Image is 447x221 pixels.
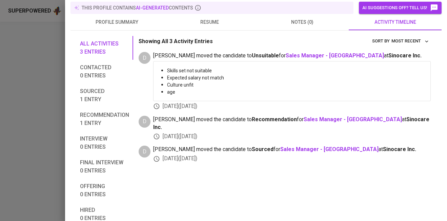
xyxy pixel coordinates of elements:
[153,146,431,153] span: [PERSON_NAME] moved the candidate to for at
[136,5,169,11] span: AI-generated
[153,116,431,131] span: [PERSON_NAME] moved the candidate to for at
[390,36,431,47] button: sort by
[252,116,297,123] b: Recommendation
[80,63,129,80] span: Contacted 0 entries
[252,146,273,152] b: Sourced
[252,52,279,59] b: Unsuitable
[139,116,150,128] div: D
[372,38,390,43] span: sort by
[82,4,193,11] p: this profile contains contents
[153,133,431,141] div: [DATE] ( [DATE] )
[362,4,438,12] span: AI suggestions off? Tell us!
[388,52,422,59] span: Sinocare Inc.
[80,182,129,199] span: Offering 0 entries
[286,52,384,59] a: Sales Manager - [GEOGRAPHIC_DATA]
[167,74,425,81] p: Expected salary not match
[153,116,429,130] span: Sinocare Inc.
[353,18,438,26] span: activity timeline
[167,89,425,95] p: age
[80,135,129,151] span: Interview 0 entries
[167,67,425,74] p: Skills set not suitable
[280,146,379,152] a: Sales Manager - [GEOGRAPHIC_DATA]
[80,40,129,56] span: All activities 3 entries
[260,18,345,26] span: notes (0)
[139,146,150,158] div: D
[383,146,416,152] span: Sinocare Inc.
[153,103,431,110] div: [DATE] ( [DATE] )
[80,111,129,127] span: Recommendation 1 entry
[139,37,213,45] p: Showing All 3 Activity Entries
[153,52,431,60] span: [PERSON_NAME] moved the candidate to for at
[167,81,425,88] p: Culture unfit
[304,116,402,123] a: Sales Manager - [GEOGRAPHIC_DATA]
[359,2,442,14] button: AI suggestions off? Tell us!
[139,52,150,64] div: D
[391,37,429,45] span: Most Recent
[75,18,159,26] span: profile summary
[80,87,129,104] span: Sourced 1 entry
[80,159,129,175] span: Final interview 0 entries
[167,18,252,26] span: resume
[153,155,431,163] div: [DATE] ( [DATE] )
